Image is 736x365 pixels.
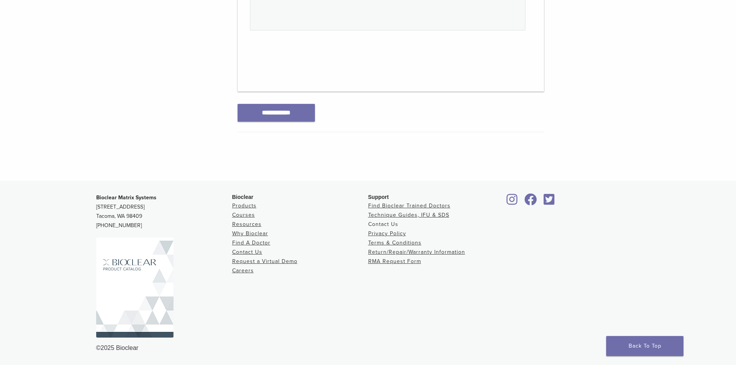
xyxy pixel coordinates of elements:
img: Bioclear [96,238,173,338]
a: Return/Repair/Warranty Information [368,249,465,255]
a: Find Bioclear Trained Doctors [368,202,450,209]
a: RMA Request Form [368,258,421,265]
a: Careers [232,267,254,274]
a: Technique Guides, IFU & SDS [368,212,449,218]
a: Contact Us [232,249,262,255]
a: Resources [232,221,262,227]
a: Why Bioclear [232,230,268,237]
a: Bioclear [522,198,540,206]
a: Privacy Policy [368,230,406,237]
a: Courses [232,212,255,218]
strong: Bioclear Matrix Systems [96,194,156,201]
a: Bioclear [541,198,558,206]
a: Back To Top [606,336,683,356]
div: ©2025 Bioclear [96,343,640,353]
a: Contact Us [368,221,398,227]
span: Support [368,194,389,200]
a: Request a Virtual Demo [232,258,297,265]
p: [STREET_ADDRESS] Tacoma, WA 98409 [PHONE_NUMBER] [96,193,232,230]
iframe: reCAPTCHA [250,43,367,73]
span: Bioclear [232,194,253,200]
a: Products [232,202,257,209]
a: Terms & Conditions [368,239,422,246]
a: Bioclear [504,198,520,206]
a: Find A Doctor [232,239,270,246]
